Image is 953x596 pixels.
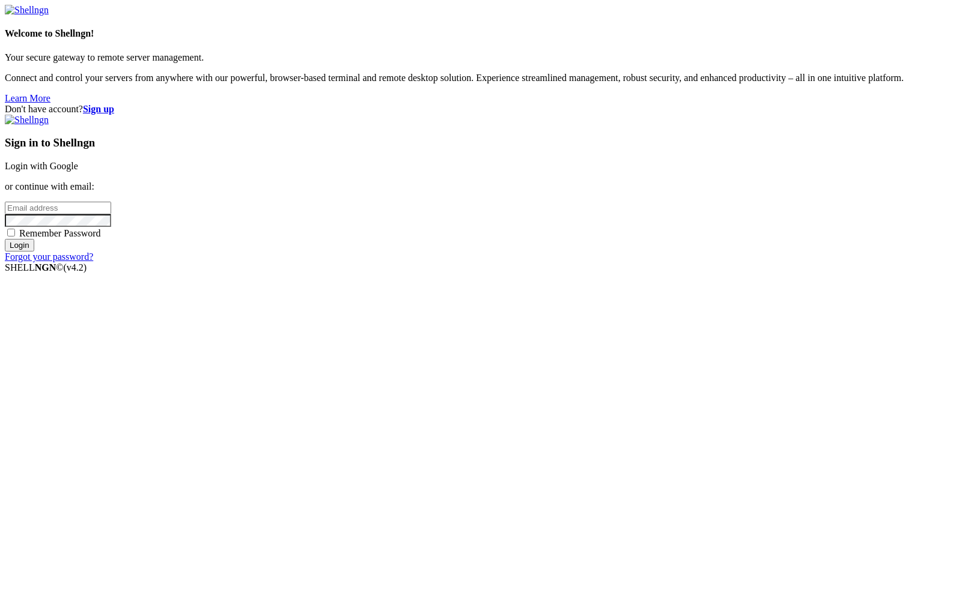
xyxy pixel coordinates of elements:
[5,181,948,192] p: or continue with email:
[5,5,49,16] img: Shellngn
[35,262,56,272] b: NGN
[7,229,15,236] input: Remember Password
[5,93,50,103] a: Learn More
[19,228,101,238] span: Remember Password
[5,136,948,149] h3: Sign in to Shellngn
[5,52,948,63] p: Your secure gateway to remote server management.
[5,104,948,115] div: Don't have account?
[5,115,49,125] img: Shellngn
[5,202,111,214] input: Email address
[5,251,93,262] a: Forgot your password?
[5,239,34,251] input: Login
[83,104,114,114] a: Sign up
[5,262,87,272] span: SHELL ©
[64,262,87,272] span: 4.2.0
[5,73,948,83] p: Connect and control your servers from anywhere with our powerful, browser-based terminal and remo...
[5,28,948,39] h4: Welcome to Shellngn!
[5,161,78,171] a: Login with Google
